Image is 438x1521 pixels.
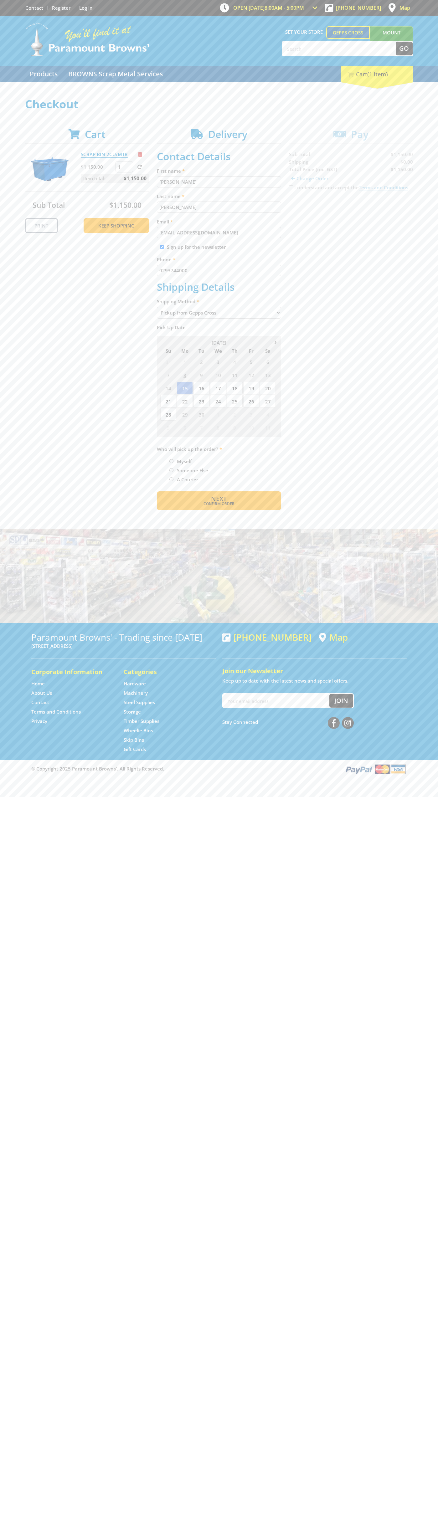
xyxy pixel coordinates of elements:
[260,347,276,355] span: Sa
[175,465,210,476] label: Someone Else
[124,737,144,743] a: Go to the Skip Bins page
[124,718,159,725] a: Go to the Timber Supplies page
[81,174,149,183] p: Item total:
[193,369,209,381] span: 9
[243,408,259,421] span: 3
[81,151,128,158] a: SCRAP BIN 2CU/MTR
[396,42,413,55] button: Go
[157,298,281,305] label: Shipping Method
[210,347,226,355] span: We
[175,456,194,467] label: Myself
[233,4,304,11] span: OPEN [DATE]
[25,5,43,11] a: Go to the Contact page
[157,307,281,319] select: Please select a shipping method.
[210,408,226,421] span: 1
[138,151,142,157] a: Remove from cart
[367,70,388,78] span: (1 item)
[124,174,147,183] span: $1,150.00
[210,395,226,407] span: 24
[160,421,176,434] span: 5
[157,227,281,238] input: Please enter your email address.
[341,66,413,82] div: Cart
[210,382,226,394] span: 17
[222,714,354,730] div: Stay Connected
[25,66,62,82] a: Go to the Products page
[157,192,281,200] label: Last name
[227,347,243,355] span: Th
[193,382,209,394] span: 16
[157,151,281,162] h2: Contact Details
[124,690,148,696] a: Go to the Machinery page
[319,632,348,643] a: View a map of Gepps Cross location
[124,727,153,734] a: Go to the Wheelie Bins page
[157,218,281,225] label: Email
[260,356,276,368] span: 6
[124,699,155,706] a: Go to the Steel Supplies page
[222,677,407,684] p: Keep up to date with the latest news and special offers.
[52,5,70,11] a: Go to the registration page
[157,445,281,453] label: Who will pick up the order?
[124,709,141,715] a: Go to the Storage page
[265,4,304,11] span: 8:00am - 5:00pm
[260,382,276,394] span: 20
[227,382,243,394] span: 18
[160,395,176,407] span: 21
[169,468,173,472] input: Please select who will pick up the order.
[84,218,149,233] a: Keep Shopping
[157,176,281,187] input: Please enter your first name.
[193,421,209,434] span: 7
[25,218,58,233] a: Print
[31,642,216,650] p: [STREET_ADDRESS]
[31,718,47,725] a: Go to the Privacy page
[31,690,52,696] a: Go to the About Us page
[344,763,407,775] img: PayPal, Mastercard, Visa accepted
[169,477,173,481] input: Please select who will pick up the order.
[193,395,209,407] span: 23
[227,421,243,434] span: 9
[326,26,370,39] a: Gepps Cross
[177,421,193,434] span: 6
[25,98,413,110] h1: Checkout
[177,347,193,355] span: Mo
[260,395,276,407] span: 27
[124,746,146,753] a: Go to the Gift Cards page
[157,491,281,510] button: Next Confirm order
[243,395,259,407] span: 26
[160,369,176,381] span: 7
[157,265,281,276] input: Please enter your telephone number.
[31,668,111,676] h5: Corporate Information
[177,356,193,368] span: 1
[222,667,407,675] h5: Join our Newsletter
[79,5,93,11] a: Log in
[222,632,312,642] div: [PHONE_NUMBER]
[170,502,268,506] span: Confirm order
[227,395,243,407] span: 25
[177,382,193,394] span: 15
[157,281,281,293] h2: Shipping Details
[227,408,243,421] span: 2
[31,680,45,687] a: Go to the Home page
[167,244,226,250] label: Sign up for the newsletter
[175,474,200,485] label: A Courier
[31,699,49,706] a: Go to the Contact page
[25,763,413,775] div: ® Copyright 2025 Paramount Browns'. All Rights Reserved.
[160,382,176,394] span: 14
[25,22,150,57] img: Paramount Browns'
[212,340,226,346] span: [DATE]
[85,127,106,141] span: Cart
[260,408,276,421] span: 4
[227,356,243,368] span: 4
[243,347,259,355] span: Fr
[193,356,209,368] span: 2
[124,680,146,687] a: Go to the Hardware page
[177,395,193,407] span: 22
[33,200,65,210] span: Sub Total
[31,709,81,715] a: Go to the Terms and Conditions page
[227,369,243,381] span: 11
[81,163,114,171] p: $1,150.00
[282,42,396,55] input: Search
[64,66,167,82] a: Go to the BROWNS Scrap Metal Services page
[31,632,216,642] h3: Paramount Browns' - Trading since [DATE]
[193,408,209,421] span: 30
[177,408,193,421] span: 29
